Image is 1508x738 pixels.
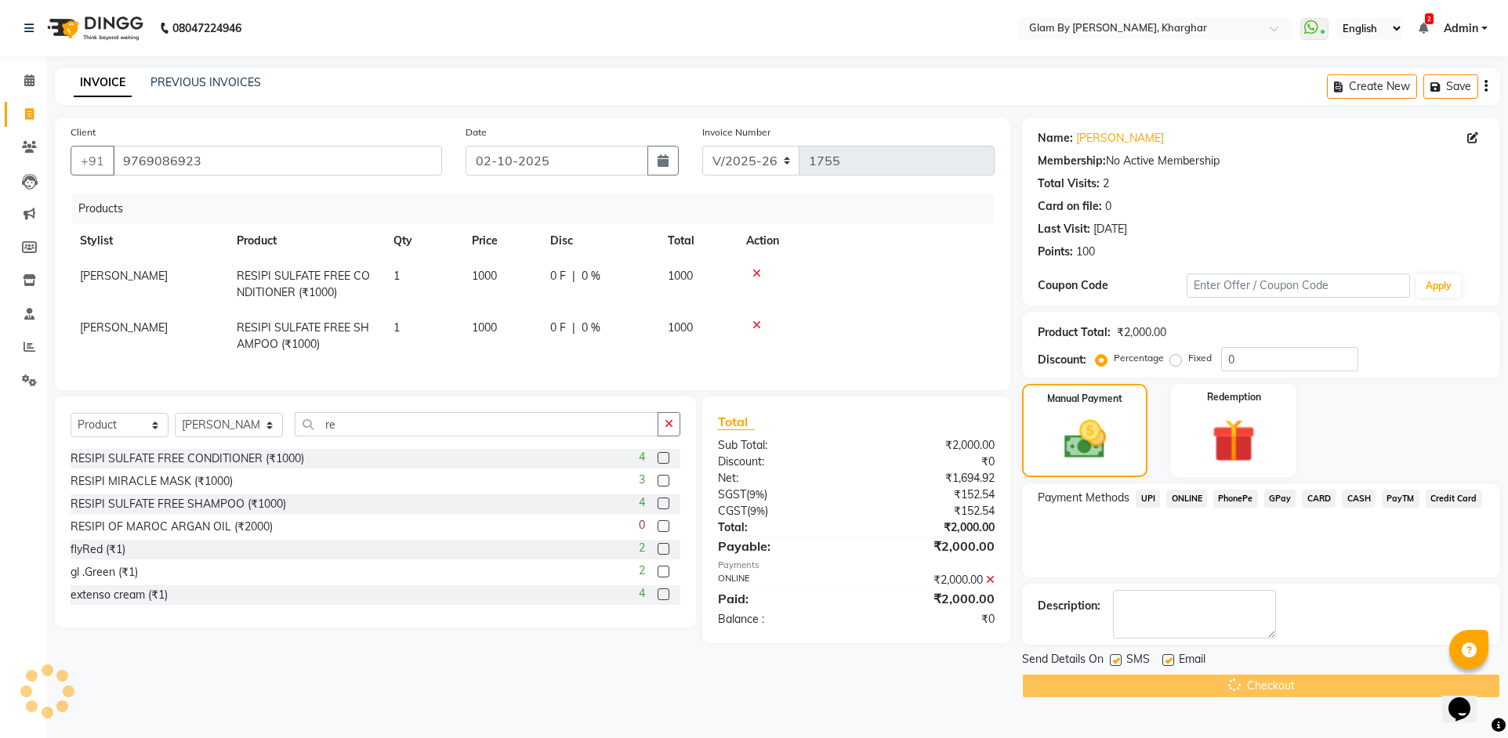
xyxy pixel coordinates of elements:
[71,223,227,259] th: Stylist
[71,473,233,490] div: RESIPI MIRACLE MASK (₹1000)
[718,414,754,430] span: Total
[750,505,765,517] span: 9%
[74,69,132,97] a: INVOICE
[237,320,369,351] span: RESIPI SULFATE FREE SHAMPOO (₹1000)
[1166,490,1207,508] span: ONLINE
[393,269,400,283] span: 1
[706,454,857,470] div: Discount:
[80,320,168,335] span: [PERSON_NAME]
[718,504,747,518] span: CGST
[393,320,400,335] span: 1
[550,268,566,284] span: 0 F
[857,572,1007,588] div: ₹2,000.00
[1103,175,1109,192] div: 2
[857,589,1007,608] div: ₹2,000.00
[857,454,1007,470] div: ₹0
[857,437,1007,454] div: ₹2,000.00
[1038,130,1073,147] div: Name:
[1442,675,1492,722] iframe: chat widget
[1198,414,1269,468] img: _gift.svg
[1416,274,1461,298] button: Apply
[1038,221,1090,237] div: Last Visit:
[172,6,241,50] b: 08047224946
[1419,21,1428,35] a: 2
[295,412,658,436] input: Search or Scan
[1302,490,1336,508] span: CARD
[1425,13,1434,24] span: 2
[1342,490,1376,508] span: CASH
[582,268,600,284] span: 0 %
[706,611,857,628] div: Balance :
[1207,390,1261,404] label: Redemption
[857,537,1007,555] div: ₹2,000.00
[113,146,442,175] input: Search by Name/Mobile/Email/Code
[1117,324,1166,341] div: ₹2,000.00
[706,572,857,588] div: ONLINE
[1038,352,1086,368] div: Discount:
[1213,490,1258,508] span: PhonePe
[639,517,645,534] span: 0
[572,320,575,336] span: |
[1051,415,1119,464] img: _cash.svg
[706,537,857,555] div: Payable:
[1076,130,1164,147] a: [PERSON_NAME]
[40,6,147,50] img: logo
[472,320,497,335] span: 1000
[71,564,138,581] div: gl .Green (₹1)
[1038,244,1073,260] div: Points:
[1105,198,1111,215] div: 0
[1038,598,1100,614] div: Description:
[384,223,462,259] th: Qty
[639,472,645,488] span: 3
[1038,198,1102,215] div: Card on file:
[639,563,645,579] span: 2
[658,223,737,259] th: Total
[1136,490,1160,508] span: UPI
[857,503,1007,519] div: ₹152.54
[702,125,770,139] label: Invoice Number
[1076,244,1095,260] div: 100
[71,541,125,558] div: flyRed (₹1)
[1114,351,1164,365] label: Percentage
[71,450,304,467] div: RESIPI SULFATE FREE CONDITIONER (₹1000)
[639,540,645,556] span: 2
[71,496,286,512] div: RESIPI SULFATE FREE SHAMPOO (₹1000)
[857,519,1007,536] div: ₹2,000.00
[1179,651,1205,671] span: Email
[80,269,168,283] span: [PERSON_NAME]
[668,320,693,335] span: 1000
[71,125,96,139] label: Client
[541,223,658,259] th: Disc
[706,437,857,454] div: Sub Total:
[1038,153,1484,169] div: No Active Membership
[1038,175,1100,192] div: Total Visits:
[71,519,273,535] div: RESIPI OF MAROC ARGAN OIL (₹2000)
[1022,651,1104,671] span: Send Details On
[71,587,168,603] div: extenso cream (₹1)
[718,487,746,501] span: SGST
[572,268,575,284] span: |
[1444,20,1478,37] span: Admin
[749,488,764,501] span: 9%
[71,146,114,175] button: +91
[1047,392,1122,406] label: Manual Payment
[706,487,857,503] div: ( )
[706,589,857,608] div: Paid:
[857,470,1007,487] div: ₹1,694.92
[1038,324,1111,341] div: Product Total:
[737,223,995,259] th: Action
[466,125,487,139] label: Date
[462,223,541,259] th: Price
[857,611,1007,628] div: ₹0
[472,269,497,283] span: 1000
[1264,490,1296,508] span: GPay
[237,269,370,299] span: RESIPI SULFATE FREE CONDITIONER (₹1000)
[227,223,384,259] th: Product
[706,470,857,487] div: Net:
[72,194,1006,223] div: Products
[1423,74,1478,99] button: Save
[639,449,645,465] span: 4
[1327,74,1417,99] button: Create New
[706,519,857,536] div: Total:
[1038,153,1106,169] div: Membership:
